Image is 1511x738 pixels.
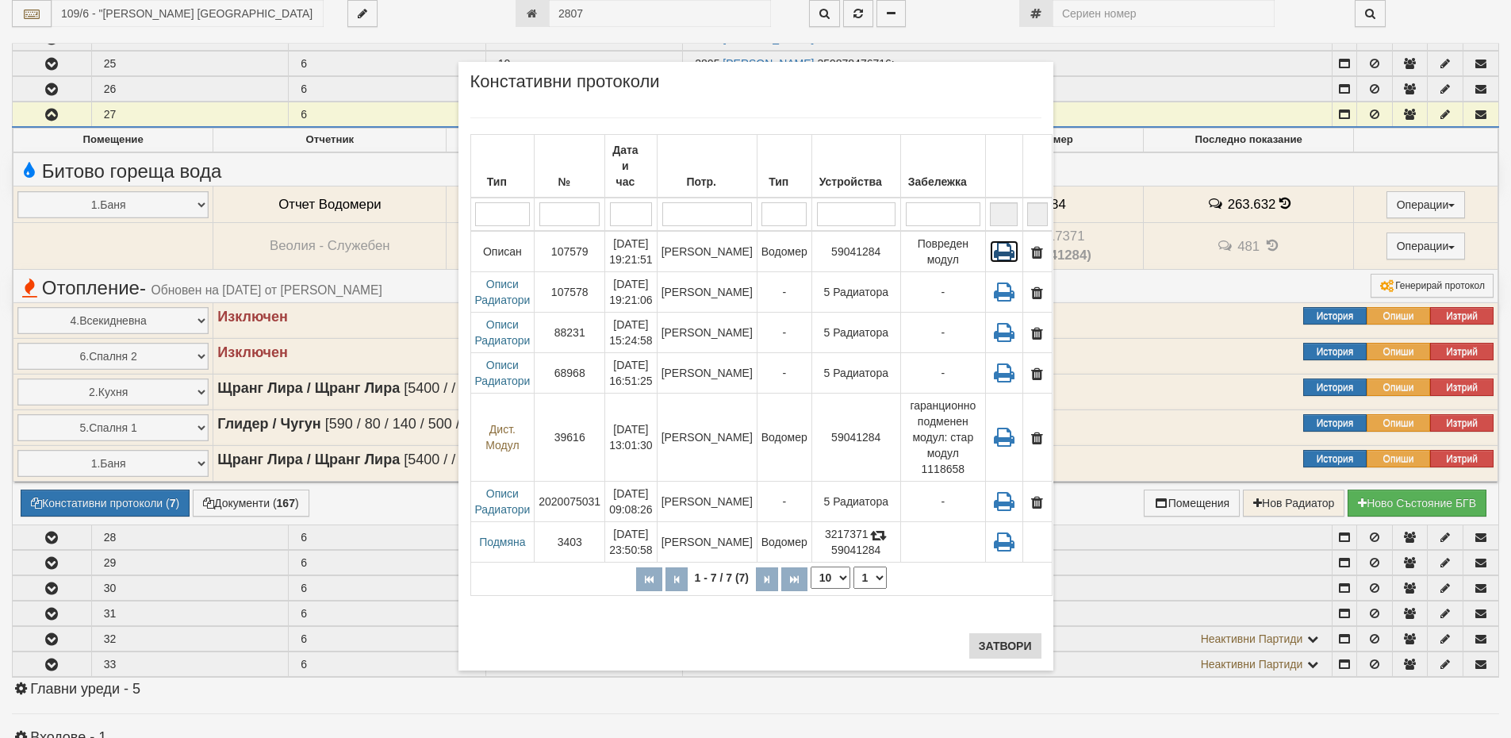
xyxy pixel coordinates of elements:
td: Водомер [757,522,811,563]
td: [PERSON_NAME] [657,231,757,272]
div: Дата и час [609,139,653,193]
th: Тип: No sort applied, activate to apply an ascending sort [757,135,811,198]
td: [PERSON_NAME] [657,353,757,394]
div: Устройства [816,171,896,193]
td: 3403 [535,522,605,563]
td: Описи Радиатори [470,353,535,394]
td: Повреден модул [900,231,985,272]
select: Страница номер [853,567,887,589]
td: - [900,482,985,522]
td: Описи Радиатори [470,272,535,313]
td: - [757,482,811,522]
th: Устройства: No sort applied, activate to apply an ascending sort [811,135,900,198]
td: [DATE] 19:21:51 [605,231,658,272]
td: Описан [470,231,535,272]
td: 3217371 59041284 [811,522,900,563]
td: 5 Радиатора [811,272,900,313]
th: : No sort applied, sorting is disabled [985,135,1022,198]
td: 39616 [535,394,605,482]
td: [PERSON_NAME] [657,482,757,522]
td: [PERSON_NAME] [657,522,757,563]
td: 2020075031 [535,482,605,522]
div: Тип [761,171,807,193]
td: 5 Радиатора [811,353,900,394]
td: - [900,313,985,353]
th: Потр.: No sort applied, activate to apply an ascending sort [657,135,757,198]
td: [DATE] 19:21:06 [605,272,658,313]
th: : No sort applied, activate to apply an ascending sort [1022,135,1052,198]
td: [DATE] 09:08:26 [605,482,658,522]
td: [PERSON_NAME] [657,394,757,482]
td: [DATE] 23:50:58 [605,522,658,563]
button: Първа страница [636,567,662,591]
td: 107579 [535,231,605,272]
td: Водомер [757,231,811,272]
button: Следваща страница [756,567,778,591]
td: Описи Радиатори [470,313,535,353]
th: Забележка: No sort applied, activate to apply an ascending sort [900,135,985,198]
td: Дист. Модул [470,394,535,482]
button: Затвори [969,633,1041,659]
td: Описи Радиатори [470,482,535,522]
th: №: No sort applied, activate to apply an ascending sort [535,135,605,198]
th: Дата и час: Descending sort applied, activate to apply an ascending sort [605,135,658,198]
td: [PERSON_NAME] [657,272,757,313]
td: 88231 [535,313,605,353]
td: - [900,272,985,313]
button: Последна страница [781,567,807,591]
td: 107578 [535,272,605,313]
td: 59041284 [811,394,900,482]
td: - [757,272,811,313]
td: 5 Радиатора [811,313,900,353]
td: [PERSON_NAME] [657,313,757,353]
div: Забележка [905,171,981,193]
td: 68968 [535,353,605,394]
span: 1 - 7 / 7 (7) [691,571,753,584]
div: Тип [475,171,531,193]
td: [DATE] 15:24:58 [605,313,658,353]
td: гаранционно подменен модул: стар модул 1118658 [900,394,985,482]
td: [DATE] 16:51:25 [605,353,658,394]
td: - [757,313,811,353]
span: Констативни протоколи [470,74,660,102]
select: Брой редове на страница [811,567,850,589]
th: Тип: No sort applied, activate to apply an ascending sort [470,135,535,198]
td: - [757,353,811,394]
div: Потр. [662,171,753,193]
td: - [900,353,985,394]
button: Предишна страница [665,567,688,591]
td: 59041284 [811,231,900,272]
td: [DATE] 13:01:30 [605,394,658,482]
div: № [539,171,600,193]
td: Водомер [757,394,811,482]
td: 5 Радиатора [811,482,900,522]
td: Подмяна [470,522,535,563]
